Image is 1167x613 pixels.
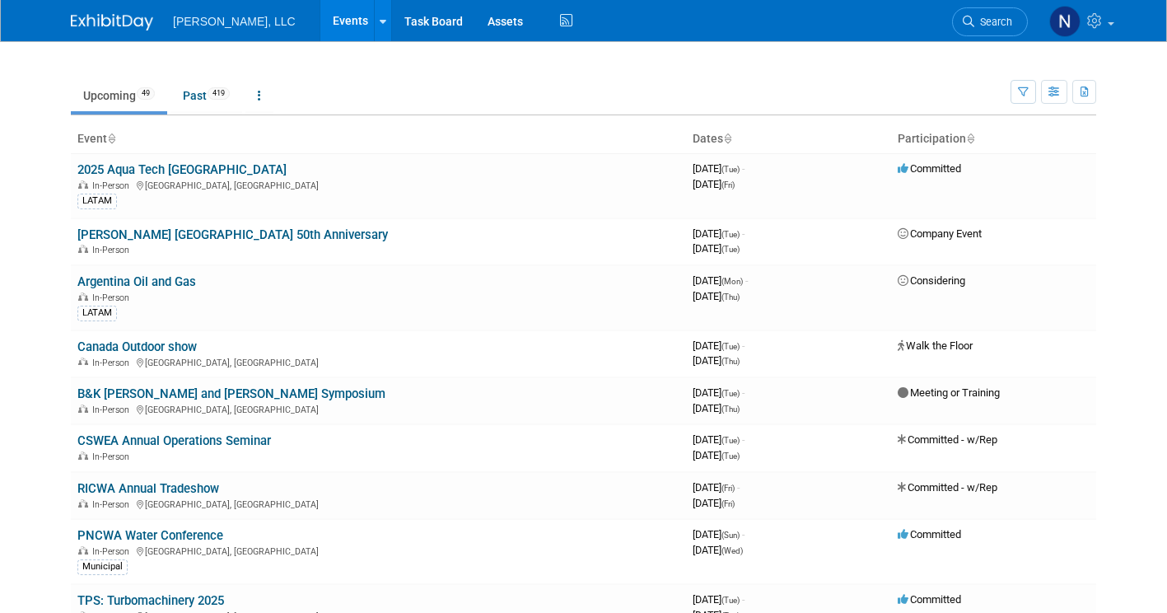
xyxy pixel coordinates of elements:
[693,386,745,399] span: [DATE]
[693,162,745,175] span: [DATE]
[693,290,740,302] span: [DATE]
[742,386,745,399] span: -
[92,358,134,368] span: In-Person
[77,339,197,354] a: Canada Outdoor show
[721,499,735,508] span: (Fri)
[78,546,88,555] img: In-Person Event
[77,593,224,608] a: TPS: Turbomachinery 2025
[71,80,167,111] a: Upcoming49
[693,497,735,509] span: [DATE]
[721,546,743,555] span: (Wed)
[742,162,745,175] span: -
[952,7,1028,36] a: Search
[77,544,679,557] div: [GEOGRAPHIC_DATA], [GEOGRAPHIC_DATA]
[693,242,740,255] span: [DATE]
[721,165,740,174] span: (Tue)
[173,15,296,28] span: [PERSON_NAME], LLC
[77,274,196,289] a: Argentina Oil and Gas
[721,531,740,540] span: (Sun)
[92,499,134,510] span: In-Person
[721,277,743,286] span: (Mon)
[92,452,134,462] span: In-Person
[78,245,88,253] img: In-Person Event
[898,162,961,175] span: Committed
[721,357,740,366] span: (Thu)
[898,481,997,494] span: Committed - w/Rep
[693,354,740,367] span: [DATE]
[78,405,88,413] img: In-Person Event
[77,162,287,177] a: 2025 Aqua Tech [GEOGRAPHIC_DATA]
[693,339,745,352] span: [DATE]
[742,433,745,446] span: -
[77,481,219,496] a: RICWA Annual Tradeshow
[693,178,735,190] span: [DATE]
[170,80,242,111] a: Past419
[92,405,134,415] span: In-Person
[898,227,982,240] span: Company Event
[721,436,740,445] span: (Tue)
[898,433,997,446] span: Committed - w/Rep
[78,292,88,301] img: In-Person Event
[77,306,117,321] div: LATAM
[78,358,88,366] img: In-Person Event
[92,546,134,557] span: In-Person
[693,274,748,287] span: [DATE]
[71,125,686,153] th: Event
[686,125,891,153] th: Dates
[77,194,117,208] div: LATAM
[107,132,115,145] a: Sort by Event Name
[693,481,740,494] span: [DATE]
[693,433,745,446] span: [DATE]
[77,497,679,510] div: [GEOGRAPHIC_DATA], [GEOGRAPHIC_DATA]
[721,292,740,302] span: (Thu)
[208,87,230,100] span: 419
[1049,6,1081,37] img: Nate Closner
[721,596,740,605] span: (Tue)
[92,292,134,303] span: In-Person
[721,405,740,414] span: (Thu)
[891,125,1096,153] th: Participation
[898,339,973,352] span: Walk the Floor
[693,449,740,461] span: [DATE]
[742,339,745,352] span: -
[898,593,961,606] span: Committed
[742,593,745,606] span: -
[721,484,735,493] span: (Fri)
[742,528,745,540] span: -
[77,559,128,574] div: Municipal
[77,227,388,242] a: [PERSON_NAME] [GEOGRAPHIC_DATA] 50th Anniversary
[693,544,743,556] span: [DATE]
[721,342,740,351] span: (Tue)
[92,180,134,191] span: In-Person
[71,14,153,30] img: ExhibitDay
[721,245,740,254] span: (Tue)
[966,132,974,145] a: Sort by Participation Type
[78,452,88,460] img: In-Person Event
[77,433,271,448] a: CSWEA Annual Operations Seminar
[693,402,740,414] span: [DATE]
[745,274,748,287] span: -
[92,245,134,255] span: In-Person
[693,528,745,540] span: [DATE]
[898,274,965,287] span: Considering
[77,528,223,543] a: PNCWA Water Conference
[721,452,740,461] span: (Tue)
[721,230,740,239] span: (Tue)
[693,227,745,240] span: [DATE]
[77,178,679,191] div: [GEOGRAPHIC_DATA], [GEOGRAPHIC_DATA]
[898,386,1000,399] span: Meeting or Training
[77,355,679,368] div: [GEOGRAPHIC_DATA], [GEOGRAPHIC_DATA]
[721,180,735,190] span: (Fri)
[974,16,1012,28] span: Search
[898,528,961,540] span: Committed
[737,481,740,494] span: -
[77,386,385,401] a: B&K [PERSON_NAME] and [PERSON_NAME] Symposium
[723,132,731,145] a: Sort by Start Date
[78,180,88,189] img: In-Person Event
[78,499,88,508] img: In-Person Event
[77,402,679,415] div: [GEOGRAPHIC_DATA], [GEOGRAPHIC_DATA]
[137,87,155,100] span: 49
[693,593,745,606] span: [DATE]
[742,227,745,240] span: -
[721,389,740,398] span: (Tue)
